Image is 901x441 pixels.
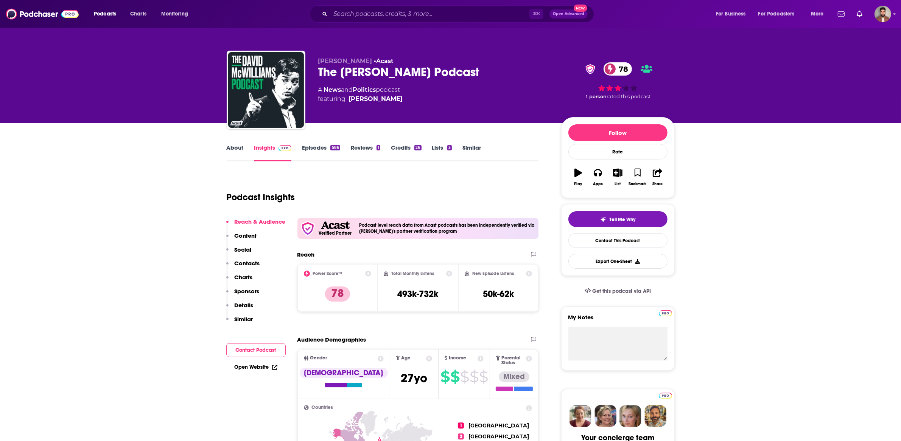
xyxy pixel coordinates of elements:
div: Rate [568,144,668,159]
button: Details [226,302,254,316]
a: Get this podcast via API [579,282,657,300]
div: 1 [377,145,380,150]
span: Logged in as calmonaghan [875,6,891,22]
a: Contact This Podcast [568,233,668,248]
button: Follow [568,124,668,141]
span: More [811,9,824,19]
span: 27 yo [401,371,427,385]
div: Search podcasts, credits, & more... [317,5,601,23]
div: [PERSON_NAME] [349,94,403,104]
p: Contacts [235,260,260,267]
h1: Podcast Insights [227,192,295,203]
h5: Verified Partner [319,231,352,235]
img: Podchaser Pro [279,145,292,151]
a: Reviews1 [351,144,380,161]
span: $ [440,371,450,383]
div: A podcast [318,85,403,104]
div: List [615,182,621,186]
button: Share [647,164,667,191]
p: Sponsors [235,288,260,295]
div: Share [652,182,663,186]
button: Bookmark [628,164,647,191]
button: open menu [806,8,833,20]
a: Episodes586 [302,144,340,161]
button: open menu [711,8,755,20]
h3: 493k-732k [397,288,438,300]
label: My Notes [568,314,668,327]
div: 26 [414,145,421,150]
button: Export One-Sheet [568,254,668,269]
img: verfied icon [300,221,315,236]
img: Podchaser - Follow, Share and Rate Podcasts [6,7,79,21]
span: $ [470,371,478,383]
p: Social [235,246,252,253]
div: Play [574,182,582,186]
img: Barbara Profile [594,405,616,427]
a: Pro website [659,391,672,399]
span: and [341,86,353,93]
span: Charts [130,9,146,19]
button: Social [226,246,252,260]
span: 1 person [586,94,607,99]
a: Pro website [659,309,672,316]
span: Gender [310,356,327,361]
span: For Business [716,9,746,19]
img: Sydney Profile [570,405,591,427]
span: featuring [318,94,403,104]
a: Credits26 [391,144,421,161]
button: Apps [588,164,608,191]
h2: Total Monthly Listens [391,271,434,276]
span: [PERSON_NAME] [318,57,372,65]
button: open menu [156,8,198,20]
p: Similar [235,316,253,323]
button: open menu [753,8,806,20]
input: Search podcasts, credits, & more... [330,8,529,20]
img: tell me why sparkle [600,217,606,223]
span: 2 [458,433,464,439]
a: Show notifications dropdown [835,8,848,20]
a: InsightsPodchaser Pro [254,144,292,161]
div: verified Badge78 1 personrated this podcast [561,57,675,104]
span: Get this podcast via API [592,288,651,294]
p: 78 [325,286,350,302]
img: Jon Profile [644,405,666,427]
span: rated this podcast [607,94,651,99]
span: Countries [312,405,333,410]
span: Tell Me Why [609,217,635,223]
div: Apps [593,182,603,186]
button: Open AdvancedNew [549,9,588,19]
span: Parental Status [501,356,525,365]
a: Similar [462,144,481,161]
span: $ [479,371,488,383]
span: ⌘ K [529,9,543,19]
button: Play [568,164,588,191]
img: Podchaser Pro [659,393,672,399]
a: Show notifications dropdown [854,8,865,20]
a: Open Website [235,364,277,370]
p: Content [235,232,257,239]
span: Open Advanced [553,12,584,16]
span: $ [450,371,459,383]
span: Age [401,356,411,361]
a: Charts [125,8,151,20]
img: User Profile [875,6,891,22]
span: [GEOGRAPHIC_DATA] [468,433,529,440]
button: List [608,164,627,191]
a: 78 [604,62,632,76]
img: The David McWilliams Podcast [228,52,304,128]
div: 586 [330,145,340,150]
span: [GEOGRAPHIC_DATA] [468,422,529,429]
button: Sponsors [226,288,260,302]
button: Reach & Audience [226,218,286,232]
span: Monitoring [161,9,188,19]
button: open menu [89,8,126,20]
span: $ [460,371,469,383]
div: [DEMOGRAPHIC_DATA] [300,368,388,378]
h3: 50k-62k [483,288,514,300]
a: Acast [377,57,394,65]
button: Similar [226,316,253,330]
span: Podcasts [94,9,116,19]
h2: Reach [297,251,315,258]
h2: New Episode Listens [472,271,514,276]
